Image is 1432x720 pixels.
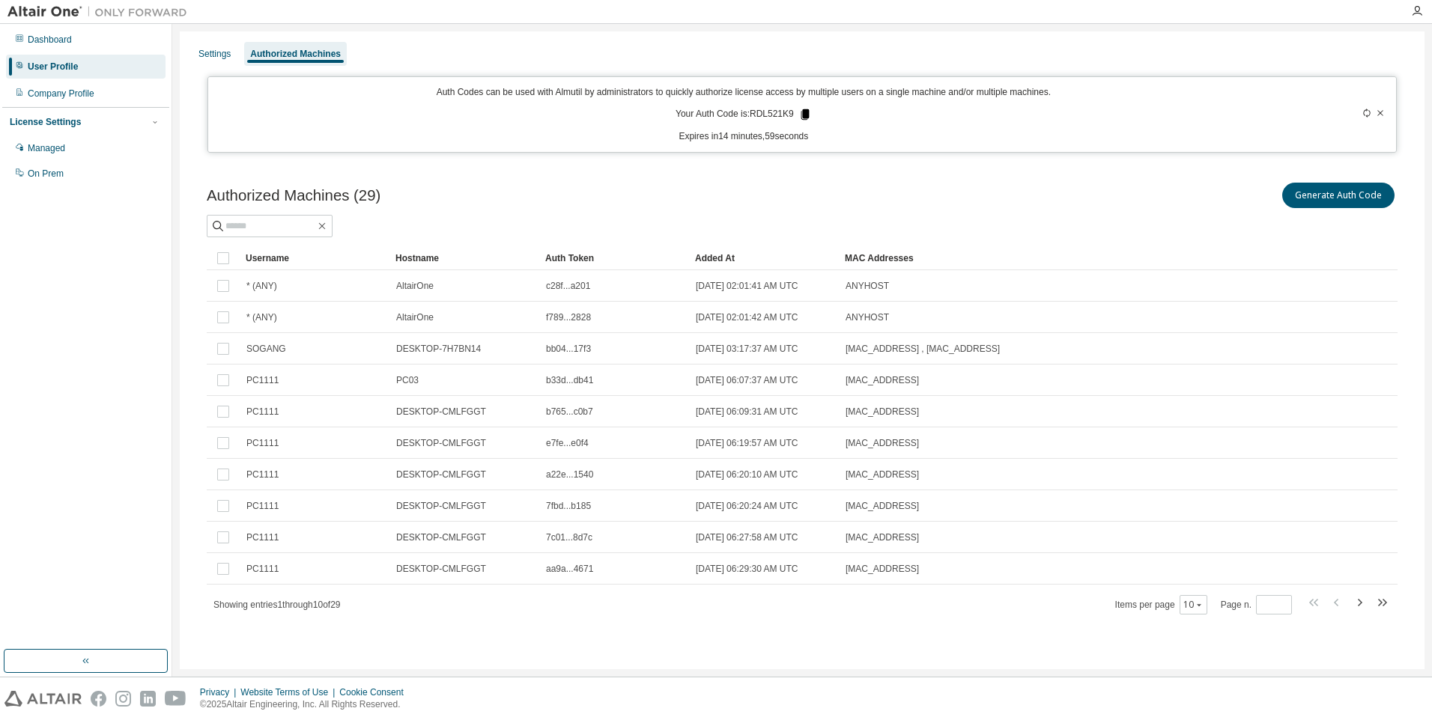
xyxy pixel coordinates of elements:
span: [MAC_ADDRESS] [846,500,919,512]
span: [DATE] 06:09:31 AM UTC [696,406,798,418]
img: youtube.svg [165,691,186,707]
span: Items per page [1115,595,1207,614]
span: [MAC_ADDRESS] [846,406,919,418]
img: linkedin.svg [140,691,156,707]
span: [DATE] 02:01:41 AM UTC [696,280,798,292]
div: User Profile [28,61,78,73]
span: [DATE] 06:27:58 AM UTC [696,531,798,543]
div: Company Profile [28,88,94,100]
span: DESKTOP-CMLFGGT [396,437,486,449]
span: ANYHOST [846,311,889,323]
span: 7fbd...b185 [546,500,591,512]
span: DESKTOP-CMLFGGT [396,563,486,575]
div: License Settings [10,116,81,128]
p: Your Auth Code is: RDL521K9 [676,108,812,121]
span: PC03 [396,374,419,386]
div: Authorized Machines [250,48,341,60]
span: [DATE] 06:20:24 AM UTC [696,500,798,512]
div: Managed [28,142,65,154]
span: PC1111 [246,563,279,575]
span: DESKTOP-CMLFGGT [396,500,486,512]
span: a22e...1540 [546,469,593,480]
span: PC1111 [246,531,279,543]
span: Page n. [1221,595,1292,614]
span: Authorized Machines (29) [207,187,380,204]
span: [MAC_ADDRESS] [846,374,919,386]
button: Generate Auth Code [1282,183,1395,208]
span: [DATE] 06:29:30 AM UTC [696,563,798,575]
span: SOGANG [246,343,286,355]
span: AltairOne [396,311,434,323]
span: b765...c0b7 [546,406,593,418]
span: DESKTOP-CMLFGGT [396,469,486,480]
p: Expires in 14 minutes, 59 seconds [217,130,1271,143]
div: Dashboard [28,34,72,46]
span: c28f...a201 [546,280,590,292]
div: Privacy [200,686,240,698]
span: PC1111 [246,437,279,449]
div: Username [246,246,383,270]
img: altair_logo.svg [4,691,82,707]
span: e7fe...e0f4 [546,437,589,449]
span: b33d...db41 [546,374,593,386]
div: MAC Addresses [845,246,1240,270]
div: Auth Token [545,246,683,270]
span: 7c01...8d7c [546,531,592,543]
img: Altair One [7,4,195,19]
span: PC1111 [246,500,279,512]
span: [MAC_ADDRESS] [846,437,919,449]
span: [MAC_ADDRESS] [846,563,919,575]
span: [DATE] 02:01:42 AM UTC [696,311,798,323]
span: PC1111 [246,374,279,386]
div: Settings [198,48,231,60]
span: bb04...17f3 [546,343,591,355]
span: [MAC_ADDRESS] [846,531,919,543]
span: f789...2828 [546,311,591,323]
span: DESKTOP-CMLFGGT [396,531,486,543]
span: PC1111 [246,406,279,418]
span: Showing entries 1 through 10 of 29 [213,600,341,610]
span: * (ANY) [246,280,277,292]
span: * (ANY) [246,311,277,323]
div: On Prem [28,168,64,180]
img: facebook.svg [91,691,106,707]
button: 10 [1183,599,1204,611]
p: Auth Codes can be used with Almutil by administrators to quickly authorize license access by mult... [217,86,1271,99]
div: Added At [695,246,833,270]
span: DESKTOP-7H7BN14 [396,343,481,355]
span: PC1111 [246,469,279,480]
div: Hostname [395,246,533,270]
span: ANYHOST [846,280,889,292]
img: instagram.svg [115,691,131,707]
span: aa9a...4671 [546,563,593,575]
span: [DATE] 06:20:10 AM UTC [696,469,798,480]
span: [DATE] 06:07:37 AM UTC [696,374,798,386]
span: [DATE] 03:17:37 AM UTC [696,343,798,355]
p: © 2025 Altair Engineering, Inc. All Rights Reserved. [200,698,413,711]
span: [MAC_ADDRESS] [846,469,919,480]
span: AltairOne [396,280,434,292]
span: [DATE] 06:19:57 AM UTC [696,437,798,449]
span: DESKTOP-CMLFGGT [396,406,486,418]
div: Cookie Consent [339,686,412,698]
span: [MAC_ADDRESS] , [MAC_ADDRESS] [846,343,1000,355]
div: Website Terms of Use [240,686,339,698]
